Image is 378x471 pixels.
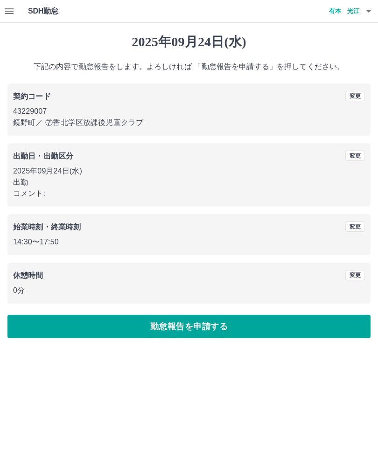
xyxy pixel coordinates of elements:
button: 変更 [345,270,365,280]
button: 勤怠報告を申請する [7,315,371,338]
button: 変更 [345,91,365,101]
p: 下記の内容で勤怠報告をします。よろしければ 「勤怠報告を申請する」を押してください。 [7,61,371,72]
p: 出勤 [13,177,365,188]
p: 鏡野町 ／ ⑦香北学区放課後児童クラブ [13,117,365,128]
p: 0分 [13,285,365,296]
button: 変更 [345,151,365,161]
p: 14:30 〜 17:50 [13,236,365,248]
p: 2025年09月24日(水) [13,166,365,177]
b: 出勤日・出勤区分 [13,152,73,160]
button: 変更 [345,222,365,232]
h1: 2025年09月24日(水) [7,34,371,50]
p: コメント: [13,188,365,199]
b: 始業時刻・終業時刻 [13,223,81,231]
b: 休憩時間 [13,271,43,279]
p: 43229007 [13,106,365,117]
b: 契約コード [13,92,51,100]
